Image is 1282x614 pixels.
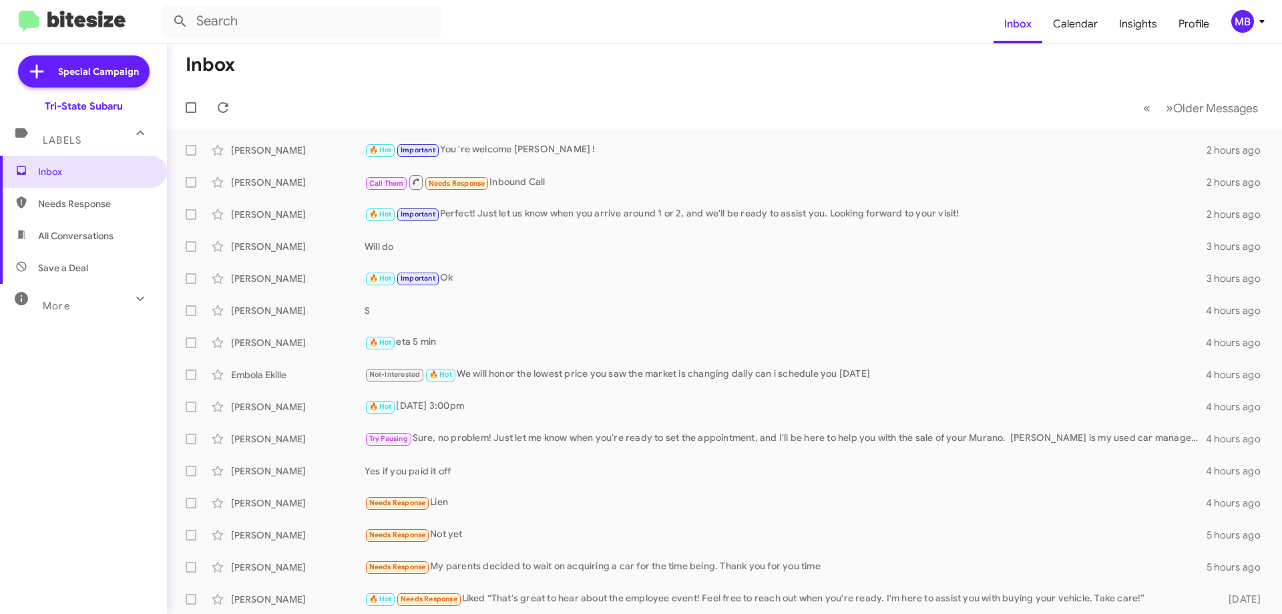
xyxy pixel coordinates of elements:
span: Needs Response [369,563,426,571]
div: Tri-State Subaru [45,100,123,113]
div: [PERSON_NAME] [231,593,365,606]
span: 🔥 Hot [369,595,392,603]
div: 5 hours ago [1207,561,1271,574]
span: More [43,300,70,312]
div: Lien [365,495,1206,510]
button: MB [1220,10,1267,33]
a: Special Campaign [18,55,150,88]
a: Insights [1108,5,1168,43]
span: 🔥 Hot [369,338,392,347]
a: Inbox [994,5,1042,43]
div: [PERSON_NAME] [231,208,365,221]
div: [PERSON_NAME] [231,272,365,285]
span: Not-Interested [369,370,421,379]
div: [PERSON_NAME] [231,496,365,510]
div: 4 hours ago [1206,496,1271,510]
div: [DATE] [1207,593,1271,606]
span: 🔥 Hot [369,274,392,283]
div: 4 hours ago [1206,336,1271,349]
div: 4 hours ago [1206,432,1271,446]
div: [PERSON_NAME] [231,176,365,189]
div: [DATE] 3:00pm [365,399,1206,414]
nav: Page navigation example [1136,94,1266,122]
div: [PERSON_NAME] [231,464,365,478]
div: 5 hours ago [1207,528,1271,542]
span: Try Pausing [369,434,408,443]
div: My parents decided to wait on acquiring a car for the time being. Thank you for you time [365,559,1207,575]
span: Special Campaign [58,65,139,78]
span: Call Them [369,179,404,188]
div: 2 hours ago [1207,176,1271,189]
span: « [1143,100,1150,116]
span: All Conversations [38,229,114,243]
div: Inbound Call [365,174,1207,190]
span: Needs Response [38,197,152,210]
div: [PERSON_NAME] [231,432,365,446]
button: Next [1158,94,1266,122]
div: 4 hours ago [1206,464,1271,478]
div: 3 hours ago [1207,240,1271,253]
span: Needs Response [369,530,426,539]
div: 4 hours ago [1206,304,1271,317]
div: [PERSON_NAME] [231,144,365,157]
span: Important [401,274,435,283]
span: Needs Response [369,498,426,507]
div: [PERSON_NAME] [231,304,365,317]
div: [PERSON_NAME] [231,528,365,542]
div: 3 hours ago [1207,272,1271,285]
input: Search [162,5,442,37]
div: 4 hours ago [1206,368,1271,381]
span: 🔥 Hot [369,402,392,411]
div: Ok [365,271,1207,286]
span: Labels [43,134,81,146]
div: 4 hours ago [1206,400,1271,414]
span: Important [401,210,435,218]
div: We will honor the lowest price you saw the market is changing daily can i schedule you [DATE] [365,367,1206,382]
div: Will do [365,240,1207,253]
span: Older Messages [1173,101,1258,116]
span: 🔥 Hot [429,370,452,379]
div: 2 hours ago [1207,208,1271,221]
div: MB [1231,10,1254,33]
h1: Inbox [186,54,235,75]
div: [PERSON_NAME] [231,400,365,414]
span: » [1166,100,1173,116]
span: Save a Deal [38,261,88,275]
div: [PERSON_NAME] [231,561,365,574]
div: You 're welcome [PERSON_NAME] ! [365,142,1207,158]
div: Perfect! Just let us know when you arrive around 1 or 2, and we'll be ready to assist you. Lookin... [365,206,1207,222]
div: eta 5 min [365,335,1206,350]
div: S [365,304,1206,317]
div: [PERSON_NAME] [231,336,365,349]
div: Sure, no problem! Just let me know when you're ready to set the appointment, and I'll be here to ... [365,431,1206,446]
button: Previous [1135,94,1158,122]
div: Liked “That's great to hear about the employee event! Feel free to reach out when you're ready. I... [365,591,1207,607]
a: Calendar [1042,5,1108,43]
span: Important [401,146,435,154]
div: Embola Ekille [231,368,365,381]
div: 2 hours ago [1207,144,1271,157]
span: 🔥 Hot [369,210,392,218]
span: Inbox [38,165,152,178]
span: Needs Response [429,179,485,188]
div: [PERSON_NAME] [231,240,365,253]
div: Yes if you paid it off [365,464,1206,478]
a: Profile [1168,5,1220,43]
span: 🔥 Hot [369,146,392,154]
span: Needs Response [401,595,457,603]
div: Not yet [365,527,1207,543]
